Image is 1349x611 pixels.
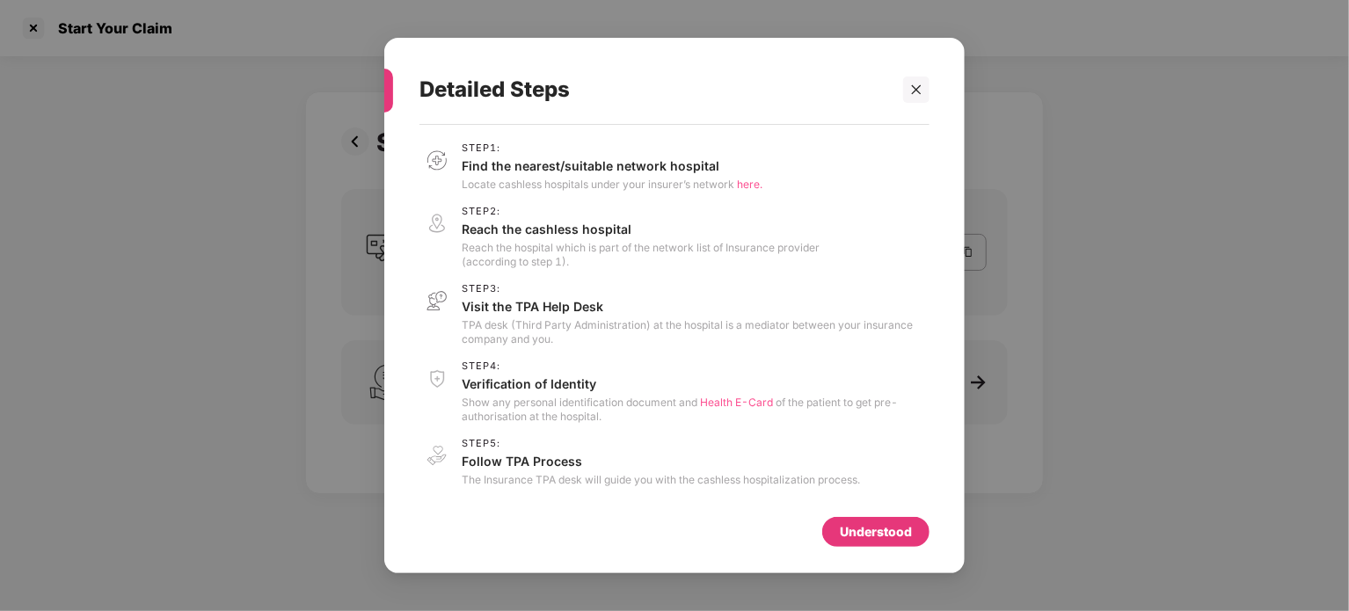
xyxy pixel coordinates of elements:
[737,178,762,191] span: here.
[910,84,922,96] span: close
[419,206,455,242] img: svg+xml;base64,PHN2ZyB3aWR0aD0iNDAiIGhlaWdodD0iNDEiIHZpZXdCb3g9IjAgMCA0MCA0MSIgZmlsbD0ibm9uZSIgeG...
[462,298,930,315] p: Visit the TPA Help Desk
[462,241,820,269] p: Reach the hospital which is part of the network list of Insurance provider (according to step 1).
[462,221,820,237] p: Reach the cashless hospital
[462,157,762,174] p: Find the nearest/suitable network hospital
[419,55,887,124] div: Detailed Steps
[419,360,455,396] img: svg+xml;base64,PHN2ZyB3aWR0aD0iNDAiIGhlaWdodD0iNDEiIHZpZXdCb3g9IjAgMCA0MCA0MSIgZmlsbD0ibm9uZSIgeG...
[462,438,860,449] span: Step 5 :
[462,206,820,217] span: Step 2 :
[700,396,773,409] span: Health E-Card
[840,522,912,542] div: Understood
[462,375,930,392] p: Verification of Identity
[462,473,860,487] p: The Insurance TPA desk will guide you with the cashless hospitalization process.
[462,283,930,295] span: Step 3 :
[462,453,860,469] p: Follow TPA Process
[462,142,762,154] span: Step 1 :
[462,396,930,424] p: Show any personal identification document and of the patient to get pre-authorisation at the hosp...
[419,438,455,474] img: svg+xml;base64,PHN2ZyB3aWR0aD0iNDAiIGhlaWdodD0iNDEiIHZpZXdCb3g9IjAgMCA0MCA0MSIgZmlsbD0ibm9uZSIgeG...
[419,142,455,178] img: svg+xml;base64,PHN2ZyB3aWR0aD0iNDAiIGhlaWdodD0iNDEiIHZpZXdCb3g9IjAgMCA0MCA0MSIgZmlsbD0ibm9uZSIgeG...
[462,318,930,346] p: TPA desk (Third Party Administration) at the hospital is a mediator between your insurance compan...
[462,178,762,192] p: Locate cashless hospitals under your insurer’s network
[462,360,930,372] span: Step 4 :
[419,283,455,319] img: svg+xml;base64,PHN2ZyB3aWR0aD0iNDAiIGhlaWdodD0iNDEiIHZpZXdCb3g9IjAgMCA0MCA0MSIgZmlsbD0ibm9uZSIgeG...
